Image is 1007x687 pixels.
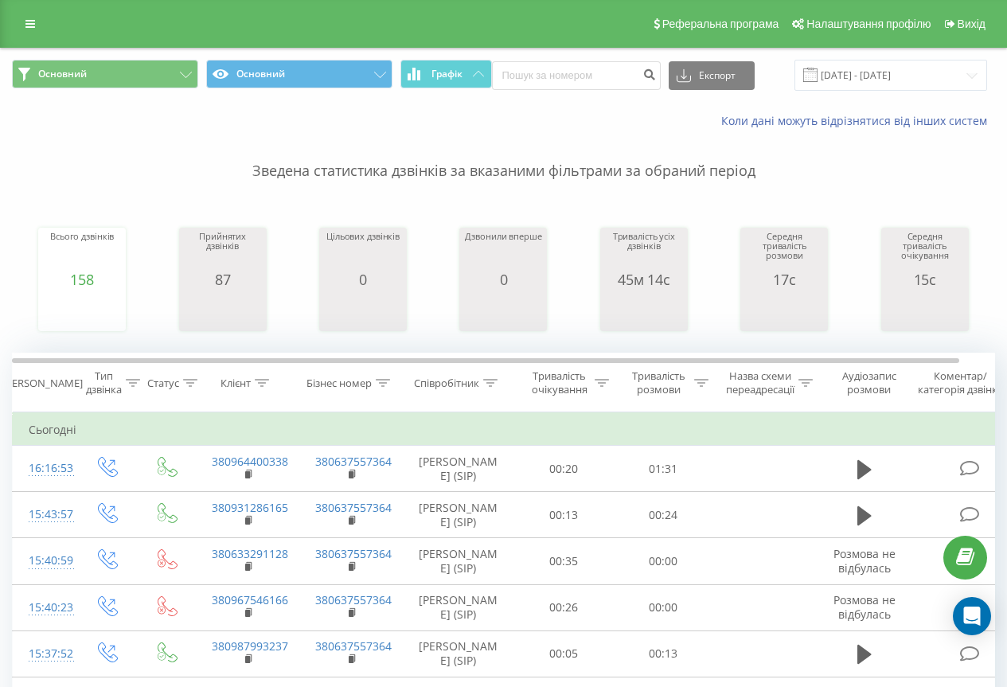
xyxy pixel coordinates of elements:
[12,129,995,182] p: Зведена статистика дзвінків за вказаними фільтрами за обраний період
[431,68,463,80] span: Графік
[212,500,288,515] a: 380931286165
[885,232,965,271] div: Середня тривалість очікування
[183,271,263,287] div: 87
[614,446,713,492] td: 01:31
[403,492,514,538] td: [PERSON_NAME] (SIP)
[514,538,614,584] td: 00:35
[614,630,713,677] td: 00:13
[806,18,931,30] span: Налаштування профілю
[315,454,392,469] a: 380637557364
[953,597,991,635] div: Open Intercom Messenger
[833,546,896,576] span: Розмова не відбулась
[12,60,198,88] button: Основний
[326,232,400,271] div: Цільових дзвінків
[212,592,288,607] a: 380967546166
[212,546,288,561] a: 380633291128
[29,592,60,623] div: 15:40:23
[914,369,1007,396] div: Коментар/категорія дзвінка
[744,232,824,271] div: Середня тривалість розмови
[206,60,392,88] button: Основний
[147,377,179,390] div: Статус
[306,377,372,390] div: Бізнес номер
[212,638,288,654] a: 380987993237
[830,369,907,396] div: Аудіозапис розмови
[604,232,684,271] div: Тривалість усіх дзвінків
[29,453,60,484] div: 16:16:53
[721,113,995,128] a: Коли дані можуть відрізнятися вiд інших систем
[627,369,690,396] div: Тривалість розмови
[29,638,60,669] div: 15:37:52
[50,232,114,271] div: Всього дзвінків
[403,584,514,630] td: [PERSON_NAME] (SIP)
[662,18,779,30] span: Реферальна програма
[614,584,713,630] td: 00:00
[315,500,392,515] a: 380637557364
[400,60,492,88] button: Графік
[403,446,514,492] td: [PERSON_NAME] (SIP)
[403,630,514,677] td: [PERSON_NAME] (SIP)
[604,271,684,287] div: 45м 14с
[326,271,400,287] div: 0
[514,492,614,538] td: 00:13
[833,592,896,622] span: Розмова не відбулась
[315,638,392,654] a: 380637557364
[29,499,60,530] div: 15:43:57
[2,377,83,390] div: [PERSON_NAME]
[669,61,755,90] button: Експорт
[614,538,713,584] td: 00:00
[514,630,614,677] td: 00:05
[465,232,541,271] div: Дзвонили вперше
[38,68,87,80] span: Основний
[614,492,713,538] td: 00:24
[29,545,60,576] div: 15:40:59
[315,592,392,607] a: 380637557364
[514,584,614,630] td: 00:26
[403,538,514,584] td: [PERSON_NAME] (SIP)
[514,446,614,492] td: 00:20
[528,369,591,396] div: Тривалість очікування
[744,271,824,287] div: 17с
[958,18,986,30] span: Вихід
[492,61,661,90] input: Пошук за номером
[50,271,114,287] div: 158
[315,546,392,561] a: 380637557364
[414,377,479,390] div: Співробітник
[885,271,965,287] div: 15с
[212,454,288,469] a: 380964400338
[86,369,122,396] div: Тип дзвінка
[726,369,794,396] div: Назва схеми переадресації
[465,271,541,287] div: 0
[183,232,263,271] div: Прийнятих дзвінків
[221,377,251,390] div: Клієнт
